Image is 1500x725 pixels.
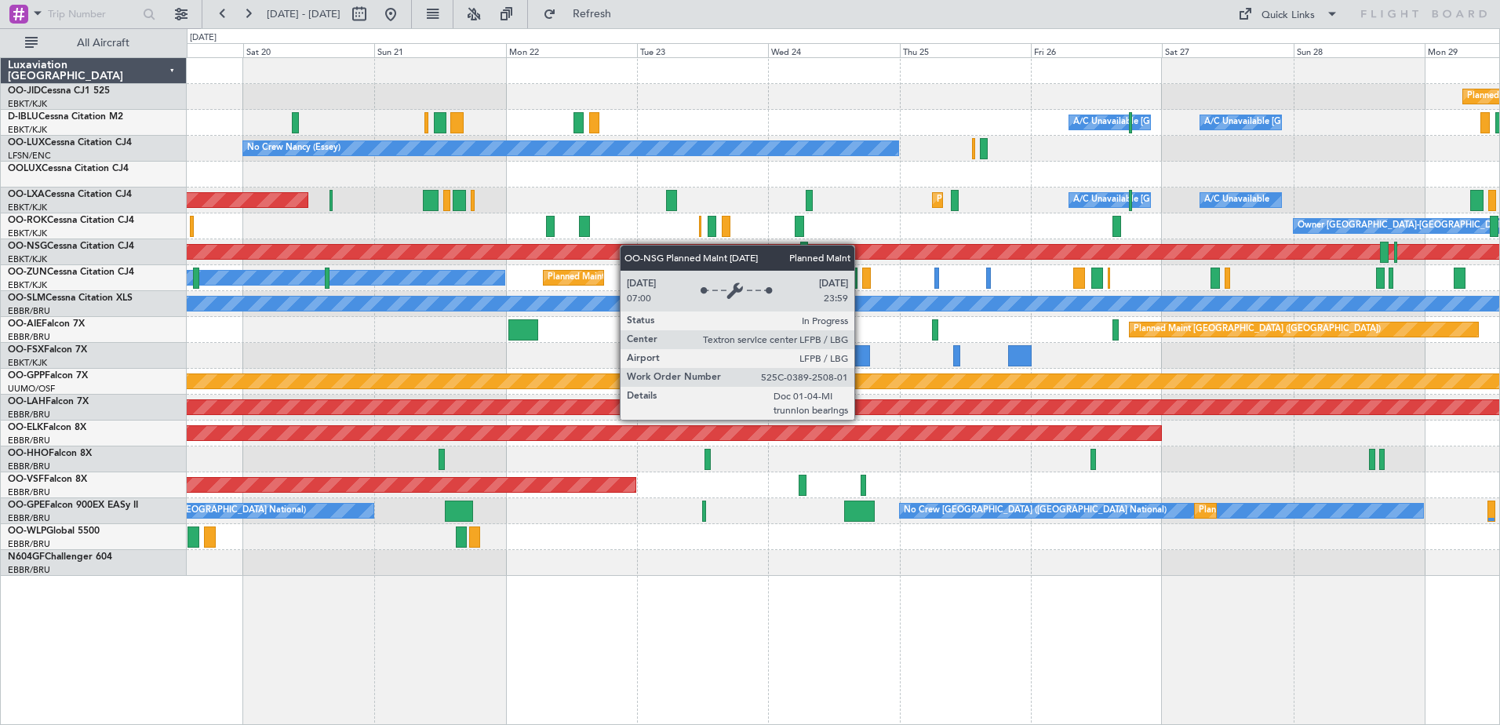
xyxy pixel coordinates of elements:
a: OO-LAHFalcon 7X [8,397,89,406]
div: [DATE] [190,31,217,45]
a: OO-GPPFalcon 7X [8,371,88,381]
span: OO-GPP [8,371,45,381]
div: Wed 24 [768,43,899,57]
a: OO-GPEFalcon 900EX EASy II [8,501,138,510]
div: Sun 28 [1294,43,1425,57]
a: EBBR/BRU [8,409,50,421]
a: EBKT/KJK [8,98,47,110]
div: A/C Unavailable [GEOGRAPHIC_DATA] ([GEOGRAPHIC_DATA] National) [1073,111,1365,134]
div: Sat 27 [1162,43,1293,57]
div: Thu 25 [900,43,1031,57]
span: OO-JID [8,86,41,96]
a: EBKT/KJK [8,279,47,291]
a: EBBR/BRU [8,512,50,524]
a: OO-ZUNCessna Citation CJ4 [8,268,134,277]
span: OO-ROK [8,216,47,225]
a: EBKT/KJK [8,253,47,265]
div: Planned Maint Kortrijk-[GEOGRAPHIC_DATA] [548,266,730,290]
div: A/C Unavailable [GEOGRAPHIC_DATA]-[GEOGRAPHIC_DATA] [1204,111,1454,134]
span: OO-LXA [8,190,45,199]
a: EBBR/BRU [8,564,50,576]
a: EBKT/KJK [8,124,47,136]
a: EBKT/KJK [8,202,47,213]
div: A/C Unavailable [GEOGRAPHIC_DATA] ([GEOGRAPHIC_DATA] National) [1073,188,1365,212]
a: EBBR/BRU [8,486,50,498]
span: N604GF [8,552,45,562]
a: N604GFChallenger 604 [8,552,112,562]
a: OO-AIEFalcon 7X [8,319,85,329]
div: No Crew Nancy (Essey) [247,137,340,160]
a: UUMO/OSF [8,383,55,395]
button: Quick Links [1230,2,1346,27]
div: Sun 21 [374,43,505,57]
div: A/C Unavailable [1204,188,1269,212]
a: OO-HHOFalcon 8X [8,449,92,458]
div: Planned Maint [GEOGRAPHIC_DATA] ([GEOGRAPHIC_DATA]) [1134,318,1381,341]
div: Quick Links [1262,8,1315,24]
span: All Aircraft [41,38,166,49]
div: Mon 22 [506,43,637,57]
a: OO-LUXCessna Citation CJ4 [8,138,132,148]
a: EBBR/BRU [8,435,50,446]
div: Sat 20 [243,43,374,57]
a: OO-SLMCessna Citation XLS [8,293,133,303]
span: D-IBLU [8,112,38,122]
a: OO-LXACessna Citation CJ4 [8,190,132,199]
span: OO-SLM [8,293,46,303]
span: OOLUX [8,164,42,173]
a: OO-NSGCessna Citation CJ4 [8,242,134,251]
button: Refresh [536,2,630,27]
span: OO-NSG [8,242,47,251]
span: OO-FSX [8,345,44,355]
input: Trip Number [48,2,138,26]
a: OO-ROKCessna Citation CJ4 [8,216,134,225]
span: OO-LUX [8,138,45,148]
span: OO-GPE [8,501,45,510]
a: EBBR/BRU [8,538,50,550]
a: OOLUXCessna Citation CJ4 [8,164,129,173]
a: LFSN/ENC [8,150,51,162]
a: OO-FSXFalcon 7X [8,345,87,355]
span: OO-HHO [8,449,49,458]
span: OO-LAH [8,397,46,406]
button: All Aircraft [17,31,170,56]
a: D-IBLUCessna Citation M2 [8,112,123,122]
span: OO-VSF [8,475,44,484]
span: [DATE] - [DATE] [267,7,340,21]
div: No Crew [GEOGRAPHIC_DATA] ([GEOGRAPHIC_DATA] National) [904,499,1167,523]
a: OO-JIDCessna CJ1 525 [8,86,110,96]
div: Tue 23 [637,43,768,57]
span: OO-WLP [8,526,46,536]
span: OO-AIE [8,319,42,329]
span: Refresh [559,9,625,20]
div: Fri 26 [1031,43,1162,57]
a: EBKT/KJK [8,228,47,239]
a: EBBR/BRU [8,461,50,472]
div: Planned Maint [GEOGRAPHIC_DATA] ([GEOGRAPHIC_DATA] National) [1199,499,1483,523]
a: EBBR/BRU [8,305,50,317]
div: Planned Maint Kortrijk-[GEOGRAPHIC_DATA] [937,188,1120,212]
a: OO-VSFFalcon 8X [8,475,87,484]
span: OO-ZUN [8,268,47,277]
a: OO-ELKFalcon 8X [8,423,86,432]
a: EBBR/BRU [8,331,50,343]
a: OO-WLPGlobal 5500 [8,526,100,536]
a: EBKT/KJK [8,357,47,369]
span: OO-ELK [8,423,43,432]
